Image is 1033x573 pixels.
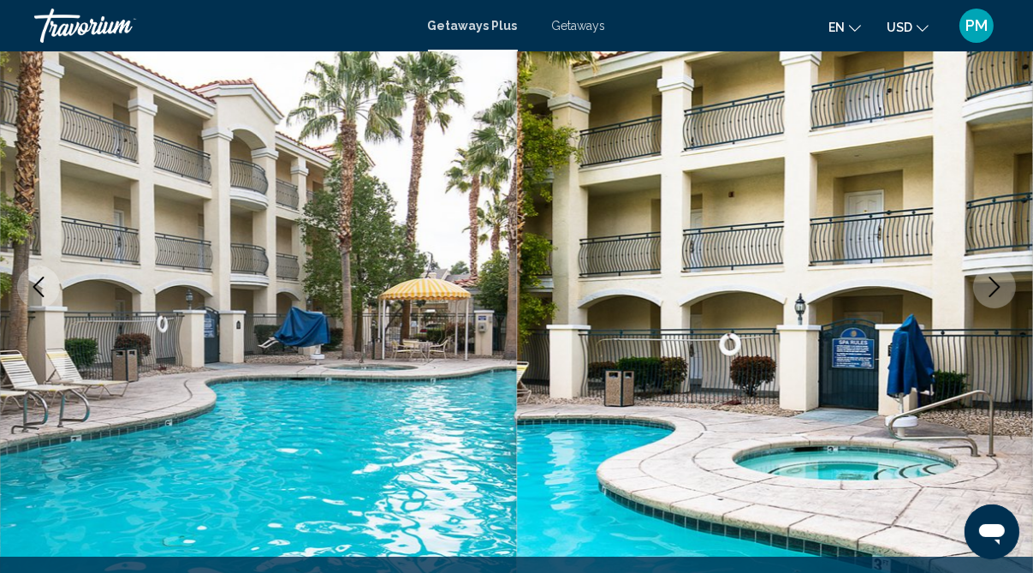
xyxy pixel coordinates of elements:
[887,15,929,39] button: Change currency
[428,19,518,33] a: Getaways Plus
[34,9,411,43] a: Travorium
[954,8,999,44] button: User Menu
[828,21,845,34] span: en
[552,19,606,33] a: Getaways
[828,15,861,39] button: Change language
[887,21,912,34] span: USD
[965,504,1019,559] iframe: Button to launch messaging window
[17,266,60,308] button: Previous image
[965,17,988,34] span: PM
[973,266,1016,308] button: Next image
